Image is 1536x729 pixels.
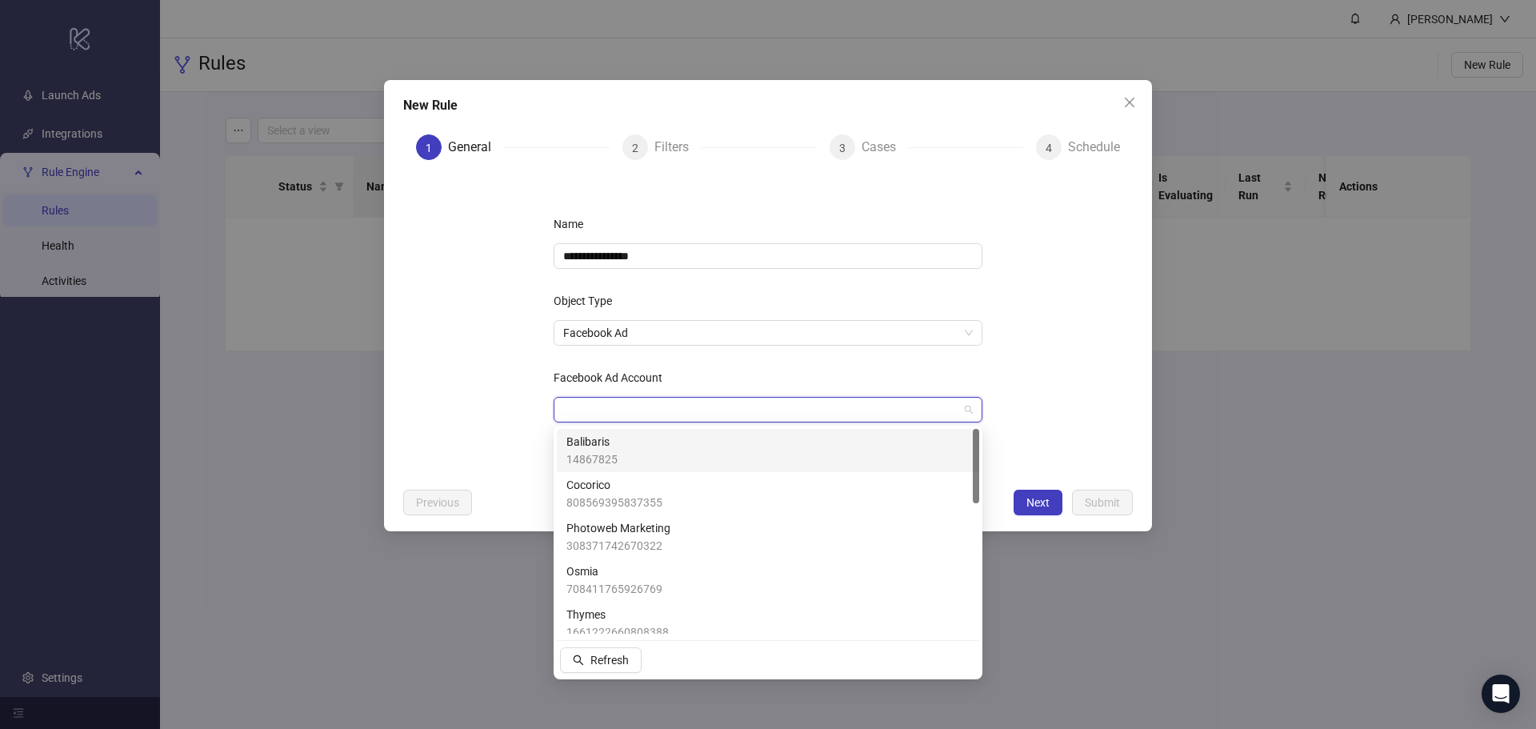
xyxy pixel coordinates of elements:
span: 308371742670322 [566,537,670,555]
button: Close [1117,90,1142,115]
span: 808569395837355 [566,494,662,511]
span: close [1123,96,1136,109]
span: 1 [426,142,432,154]
span: 1661222660808388 [566,623,669,641]
span: Refresh [590,654,629,667]
div: Open Intercom Messenger [1482,675,1520,713]
span: 3 [839,142,846,154]
button: Submit [1072,490,1133,515]
span: 4 [1046,142,1052,154]
button: Refresh [560,647,642,673]
span: Thymes [566,606,669,623]
label: Facebook Ad Account [554,365,673,391]
span: Balibaris [566,433,618,451]
div: Filters [654,134,702,160]
span: 14867825 [566,451,618,468]
span: Cocorico [566,476,662,494]
div: Thymes [557,602,979,645]
span: Facebook Ad [563,321,973,345]
div: Photoweb Marketing [557,515,979,559]
label: Object Type [554,288,622,314]
div: General [448,134,504,160]
input: Name [554,243,982,269]
button: Previous [403,490,472,515]
div: Balibaris [557,429,979,472]
span: 2 [632,142,638,154]
span: Next [1026,496,1050,509]
input: Facebook Ad Account [563,398,958,422]
span: Photoweb Marketing [566,519,670,537]
span: 708411765926769 [566,580,662,598]
div: New Rule [403,96,1133,115]
div: Osmia [557,559,979,602]
span: search [573,655,584,666]
label: Name [554,211,594,237]
div: Cases [862,134,909,160]
span: Osmia [566,563,662,580]
button: Next [1014,490,1062,515]
div: Cocorico [557,472,979,515]
div: Schedule [1068,134,1120,160]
